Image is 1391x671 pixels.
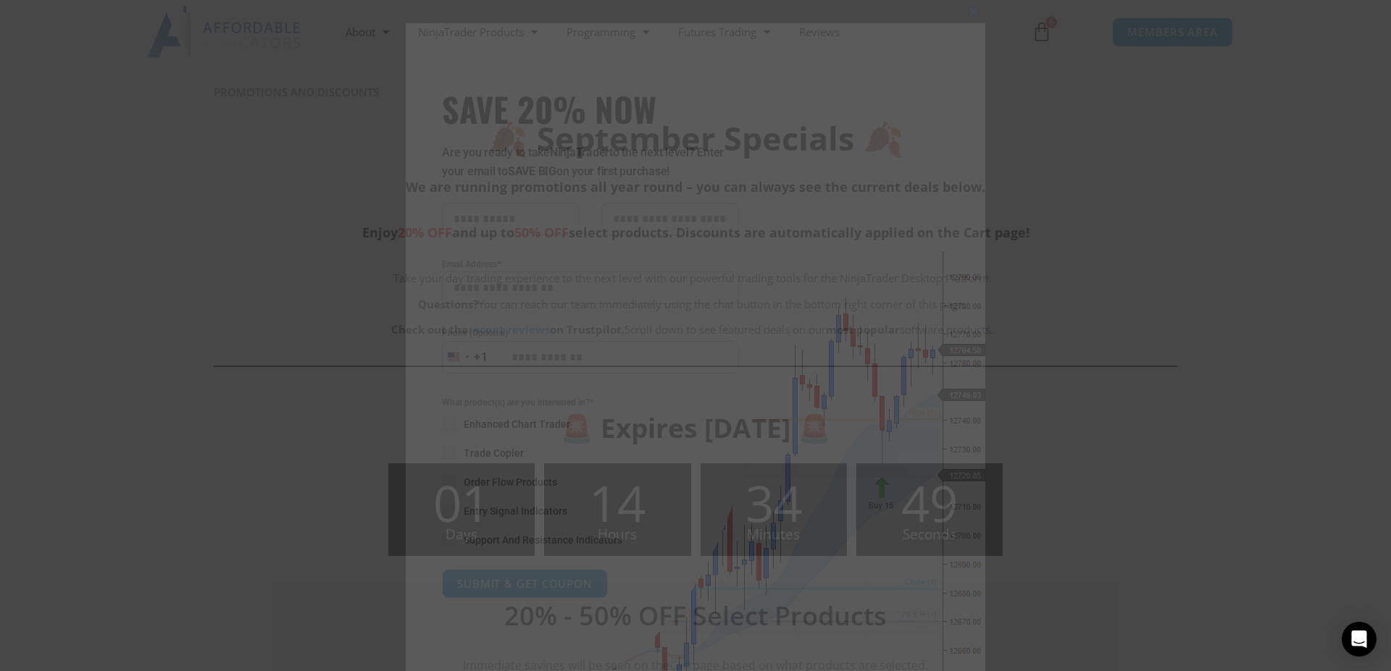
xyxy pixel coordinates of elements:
label: Trade Copier [442,446,739,460]
div: +1 [474,348,488,367]
label: Order Flow Products [442,475,739,489]
label: Enhanced Chart Trader [442,417,739,431]
label: Email Address [442,257,739,271]
span: Trade Copier [464,446,524,460]
div: Open Intercom Messenger [1342,622,1377,657]
label: Entry Signal Indicators [442,504,739,518]
span: Support And Resistance Indicators [464,533,622,547]
button: Selected country [442,341,488,374]
span: What product(s) are you interested in? [442,395,739,410]
strong: NinjaTrader [550,145,609,159]
button: SUBMIT & GET COUPON [442,569,608,599]
strong: SAVE BIG [508,164,556,178]
span: Enhanced Chart Trader [464,417,570,431]
label: Phone (Optional) [442,326,739,340]
p: Are you ready to take to the next level? Enter your email to on your first purchase! [442,143,739,181]
h3: SAVE 20% NOW [442,88,739,129]
label: Support And Resistance Indicators [442,533,739,547]
span: Order Flow Products [464,475,557,489]
span: Entry Signal Indicators [464,504,567,518]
